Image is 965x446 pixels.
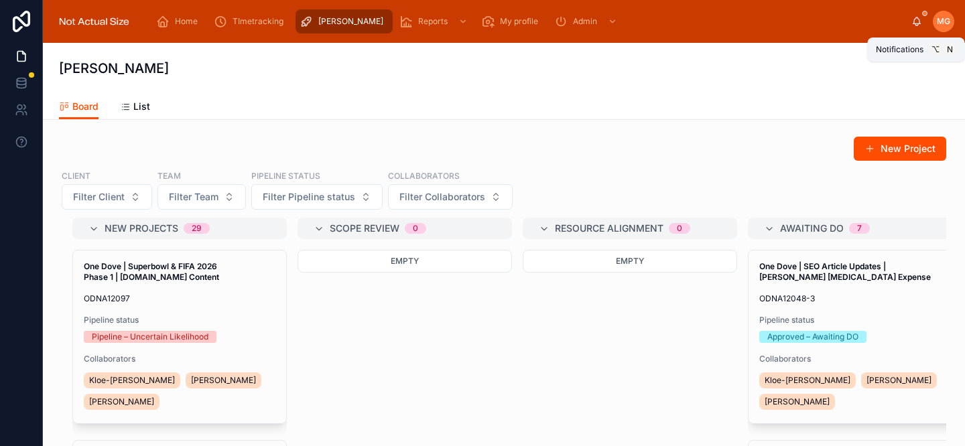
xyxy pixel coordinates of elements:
[573,16,597,27] span: Admin
[500,16,538,27] span: My profile
[765,375,850,386] span: Kloe-[PERSON_NAME]
[391,256,419,266] span: Empty
[84,261,219,282] strong: One Dove | Superbowl & FIFA 2026 Phase 1 | [DOMAIN_NAME] Content
[930,44,941,55] span: ⌥
[945,44,956,55] span: N
[84,293,275,304] span: ODNA12097
[677,223,682,234] div: 0
[759,261,931,282] strong: One Dove | SEO Article Updates | [PERSON_NAME] [MEDICAL_DATA] Expense
[72,100,99,113] span: Board
[876,44,923,55] span: Notifications
[765,396,830,407] span: [PERSON_NAME]
[84,354,275,364] span: Collaborators
[233,16,283,27] span: TImetracking
[192,223,202,234] div: 29
[866,375,931,386] span: [PERSON_NAME]
[399,190,485,204] span: Filter Collaborators
[89,396,154,407] span: [PERSON_NAME]
[477,9,548,33] a: My profile
[418,16,448,27] span: Reports
[550,9,624,33] a: Admin
[616,256,644,266] span: Empty
[296,9,393,33] a: [PERSON_NAME]
[555,222,663,235] span: Resource alignment
[175,16,198,27] span: Home
[748,250,962,424] a: One Dove | SEO Article Updates | [PERSON_NAME] [MEDICAL_DATA] ExpenseODNA12048-3Pipeline statusAp...
[251,184,383,210] button: Select Button
[857,223,862,234] div: 7
[263,190,355,204] span: Filter Pipeline status
[759,315,951,325] span: Pipeline status
[388,169,460,181] label: Collaborators
[92,331,208,343] div: Pipeline – Uncertain Likelihood
[413,223,418,234] div: 0
[388,184,513,210] button: Select Button
[251,169,320,181] label: Pipeline status
[169,190,218,204] span: Filter Team
[73,190,125,204] span: Filter Client
[759,293,951,304] span: ODNA12048-3
[780,222,844,235] span: Awaiting DO
[54,11,135,32] img: App logo
[157,184,246,210] button: Select Button
[89,375,175,386] span: Kloe-[PERSON_NAME]
[318,16,383,27] span: [PERSON_NAME]
[759,354,951,364] span: Collaborators
[145,7,911,36] div: scrollable content
[210,9,293,33] a: TImetracking
[395,9,474,33] a: Reports
[191,375,256,386] span: [PERSON_NAME]
[133,100,150,113] span: List
[157,169,181,181] label: Team
[330,222,399,235] span: Scope review
[854,137,946,161] button: New Project
[105,222,178,235] span: New projects
[937,16,950,27] span: MG
[72,250,287,424] a: One Dove | Superbowl & FIFA 2026 Phase 1 | [DOMAIN_NAME] ContentODNA12097Pipeline statusPipeline ...
[84,315,275,325] span: Pipeline status
[59,59,169,78] h1: [PERSON_NAME]
[152,9,207,33] a: Home
[767,331,858,343] div: Approved – Awaiting DO
[59,94,99,120] a: Board
[62,184,152,210] button: Select Button
[120,94,150,121] a: List
[62,169,90,181] label: Client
